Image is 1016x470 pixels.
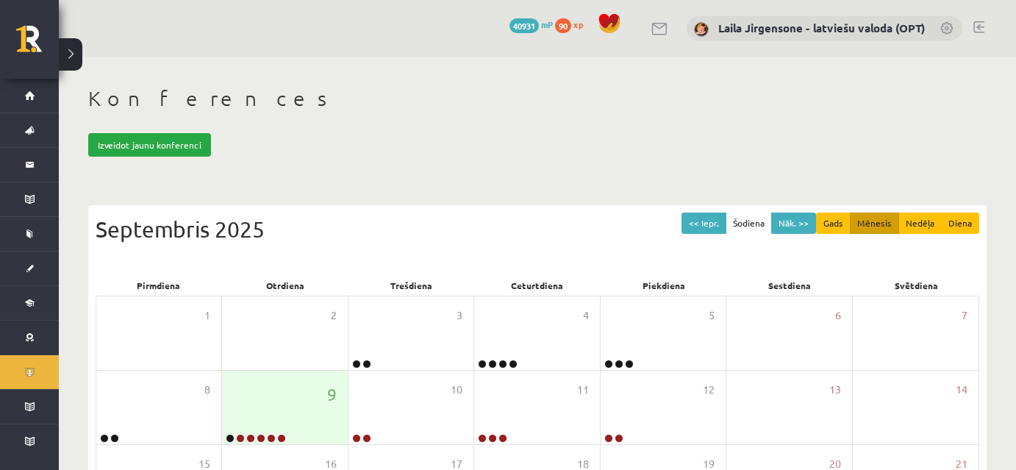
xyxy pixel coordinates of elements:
a: Laila Jirgensone - latviešu valoda (OPT) [718,21,925,35]
span: 8 [204,382,210,398]
div: Svētdiena [853,275,979,296]
span: 6 [835,307,841,324]
span: 7 [962,307,967,324]
span: 12 [703,382,715,398]
div: Otrdiena [222,275,348,296]
button: Šodiena [726,213,772,234]
span: 13 [829,382,841,398]
img: Laila Jirgensone - latviešu valoda (OPT) [694,22,709,37]
div: Piekdiena [601,275,727,296]
div: Pirmdiena [96,275,222,296]
a: 90 xp [555,18,590,30]
span: xp [573,18,583,30]
span: 11 [577,382,589,398]
div: Trešdiena [348,275,474,296]
a: 40931 mP [509,18,553,30]
a: Rīgas 1. Tālmācības vidusskola [16,26,59,63]
span: 9 [327,382,337,407]
span: 5 [709,307,715,324]
button: Diena [941,213,979,234]
button: Gads [816,213,851,234]
h1: Konferences [88,86,987,111]
button: << Iepr. [681,213,726,234]
button: Mēnesis [850,213,899,234]
span: 10 [451,382,462,398]
span: 14 [956,382,967,398]
span: 3 [457,307,462,324]
button: Nedēļa [898,213,942,234]
div: Septembris 2025 [96,213,979,246]
span: 2 [331,307,337,324]
span: 40931 [509,18,539,33]
span: mP [541,18,553,30]
span: 4 [583,307,589,324]
div: Sestdiena [727,275,854,296]
span: 90 [555,18,571,33]
button: Nāk. >> [771,213,816,234]
div: Ceturtdiena [474,275,601,296]
a: Izveidot jaunu konferenci [88,133,211,157]
span: 1 [204,307,210,324]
